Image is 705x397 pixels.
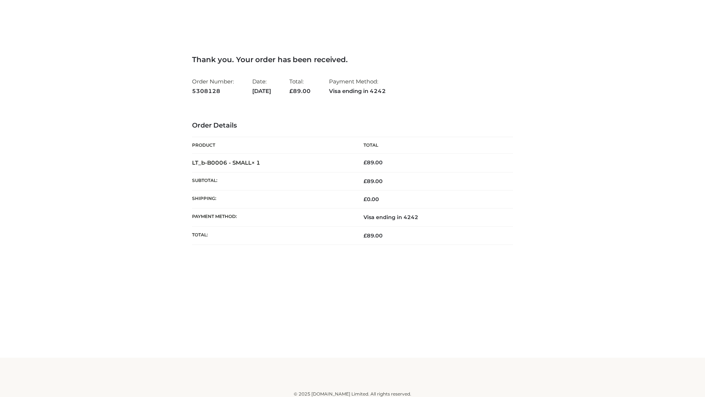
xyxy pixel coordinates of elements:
bdi: 0.00 [364,196,379,203]
span: £ [364,178,367,185]
span: £ [289,87,293,94]
span: 89.00 [289,87,311,94]
span: 89.00 [364,178,383,185]
th: Product [192,137,352,154]
strong: LT_b-B0006 - SMALL [192,159,260,166]
span: £ [364,159,367,166]
li: Payment Method: [329,75,386,97]
span: £ [364,232,367,239]
span: 89.00 [364,232,383,239]
h3: Order Details [192,122,513,130]
span: £ [364,196,367,203]
h3: Thank you. Your order has been received. [192,55,513,64]
strong: × 1 [252,159,260,166]
td: Visa ending in 4242 [352,208,513,226]
th: Payment method: [192,208,352,226]
th: Total [352,137,513,154]
li: Order Number: [192,75,234,97]
th: Total: [192,226,352,244]
th: Subtotal: [192,172,352,190]
th: Shipping: [192,190,352,208]
bdi: 89.00 [364,159,383,166]
strong: 5308128 [192,86,234,96]
li: Date: [252,75,271,97]
li: Total: [289,75,311,97]
strong: [DATE] [252,86,271,96]
strong: Visa ending in 4242 [329,86,386,96]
